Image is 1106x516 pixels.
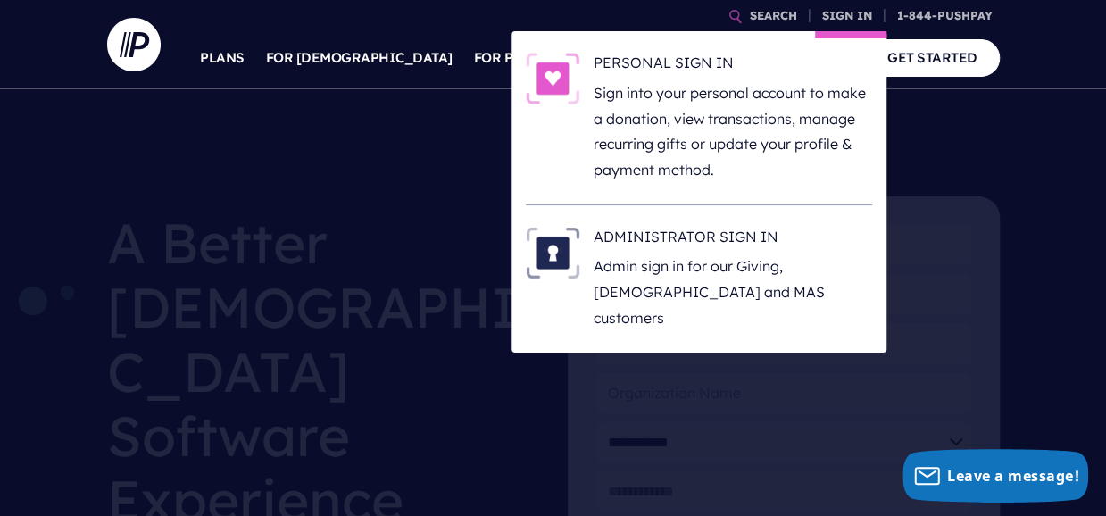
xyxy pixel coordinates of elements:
[200,27,245,89] a: PLANS
[865,39,1000,76] a: GET STARTED
[594,80,872,183] p: Sign into your personal account to make a donation, view transactions, manage recurring gifts or ...
[694,27,757,89] a: EXPLORE
[474,27,573,89] a: FOR PARISHES
[526,53,872,183] a: PERSONAL SIGN IN - Illustration PERSONAL SIGN IN Sign into your personal account to make a donati...
[594,254,872,330] p: Admin sign in for our Giving, [DEMOGRAPHIC_DATA] and MAS customers
[902,449,1088,503] button: Leave a message!
[947,466,1079,486] span: Leave a message!
[526,227,579,279] img: ADMINISTRATOR SIGN IN - Illustration
[526,53,579,104] img: PERSONAL SIGN IN - Illustration
[594,227,872,254] h6: ADMINISTRATOR SIGN IN
[526,227,872,331] a: ADMINISTRATOR SIGN IN - Illustration ADMINISTRATOR SIGN IN Admin sign in for our Giving, [DEMOGRA...
[266,27,453,89] a: FOR [DEMOGRAPHIC_DATA]
[594,53,872,79] h6: PERSONAL SIGN IN
[595,27,674,89] a: SOLUTIONS
[778,27,844,89] a: COMPANY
